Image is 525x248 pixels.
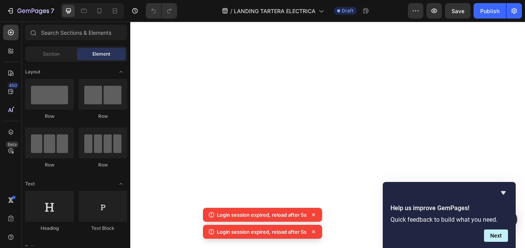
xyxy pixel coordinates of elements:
[115,178,127,190] span: Toggle open
[484,229,508,242] button: Next question
[452,8,464,14] span: Save
[390,204,508,213] h2: Help us improve GemPages!
[217,211,307,219] p: Login session expired, reload after 5s
[78,113,127,120] div: Row
[25,113,74,120] div: Row
[499,188,508,197] button: Hide survey
[342,7,353,14] span: Draft
[25,68,40,75] span: Layout
[25,161,74,168] div: Row
[3,3,58,19] button: 7
[6,141,19,148] div: Beta
[115,66,127,78] span: Toggle open
[25,25,127,40] input: Search Sections & Elements
[445,3,470,19] button: Save
[234,7,315,15] span: LANDING TARTERA ELECTRICA
[51,6,54,15] p: 7
[78,225,127,232] div: Text Block
[25,225,74,232] div: Heading
[146,3,177,19] div: Undo/Redo
[78,161,127,168] div: Row
[43,51,60,58] span: Section
[480,7,499,15] div: Publish
[230,7,232,15] span: /
[217,228,307,236] p: Login session expired, reload after 5s
[25,180,35,187] span: Text
[92,51,110,58] span: Element
[130,22,525,248] iframe: Design area
[7,82,19,88] div: 450
[474,3,506,19] button: Publish
[390,188,508,242] div: Help us improve GemPages!
[390,216,508,223] p: Quick feedback to build what you need.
